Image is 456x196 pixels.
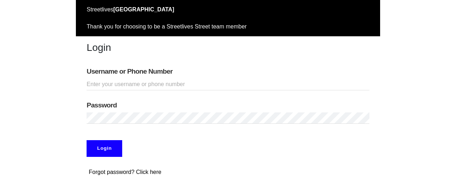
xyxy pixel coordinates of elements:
label: Password [87,101,369,110]
h3: Login [87,42,369,54]
div: Streetlives [87,5,369,14]
input: Enter your username or phone number [87,79,369,90]
div: Thank you for choosing to be a Streetlives Street team member [87,22,369,31]
strong: [GEOGRAPHIC_DATA] [113,6,174,12]
button: Forgot password? Click here [87,168,164,177]
input: Login [87,140,122,157]
label: Username or Phone Number [87,67,369,76]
